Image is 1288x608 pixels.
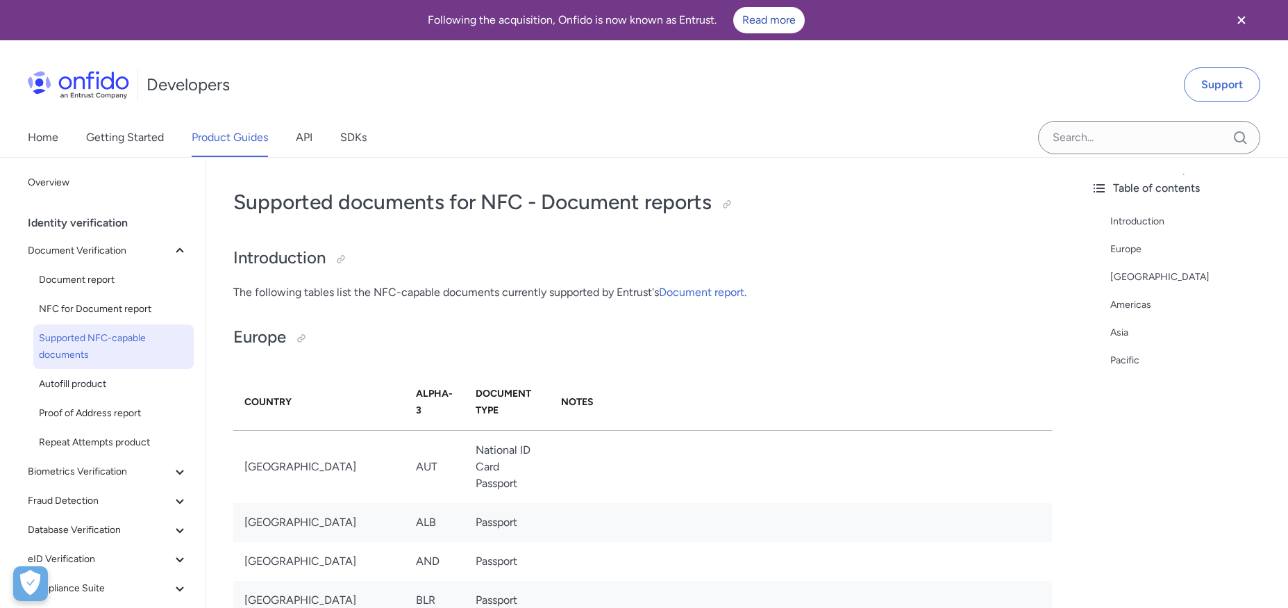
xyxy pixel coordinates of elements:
[1216,3,1267,38] button: Close banner
[1038,121,1260,154] input: Onfido search input field
[13,566,48,601] div: Cookie Preferences
[22,516,194,544] button: Database Verification
[1110,241,1277,258] a: Europe
[405,542,465,581] td: AND
[22,237,194,265] button: Document Verification
[405,430,465,503] td: AUT
[192,118,268,157] a: Product Guides
[28,71,129,99] img: Onfido Logo
[39,376,188,393] span: Autofill product
[22,487,194,515] button: Fraud Detection
[659,286,744,299] a: Document report
[28,174,188,191] span: Overview
[147,74,230,96] h1: Developers
[1091,180,1277,197] div: Table of contents
[28,463,172,480] span: Biometrics Verification
[28,243,172,259] span: Document Verification
[416,388,453,416] strong: Alpha-3
[22,169,194,197] a: Overview
[39,272,188,288] span: Document report
[33,295,194,323] a: NFC for Document report
[233,284,1052,301] p: The following tables list the NFC-capable documents currently supported by Entrust's .
[28,580,172,597] span: Compliance Suite
[33,429,194,457] a: Repeat Attempts product
[39,301,188,318] span: NFC for Document report
[28,551,172,568] span: eID Verification
[233,430,405,503] td: [GEOGRAPHIC_DATA]
[733,7,805,33] a: Read more
[28,522,172,539] span: Database Verification
[233,503,405,542] td: [GEOGRAPHIC_DATA]
[465,430,550,503] td: National ID Card Passport
[1110,352,1277,369] a: Pacific
[1110,324,1277,341] a: Asia
[39,330,188,363] span: Supported NFC-capable documents
[233,542,405,581] td: [GEOGRAPHIC_DATA]
[476,388,531,416] strong: Document Type
[17,7,1216,33] div: Following the acquisition, Onfido is now known as Entrust.
[405,503,465,542] td: ALB
[39,434,188,451] span: Repeat Attempts product
[28,209,199,237] div: Identity verification
[244,396,292,408] strong: Country
[33,370,194,398] a: Autofill product
[465,542,550,581] td: Passport
[33,400,194,427] a: Proof of Address report
[1184,67,1260,102] a: Support
[22,458,194,486] button: Biometrics Verification
[33,324,194,369] a: Supported NFC-capable documents
[1110,213,1277,230] a: Introduction
[33,266,194,294] a: Document report
[465,503,550,542] td: Passport
[340,118,367,157] a: SDKs
[28,118,58,157] a: Home
[22,545,194,573] button: eID Verification
[39,405,188,422] span: Proof of Address report
[1110,297,1277,313] a: Americas
[296,118,312,157] a: API
[233,188,1052,216] h1: Supported documents for NFC - Document reports
[1233,12,1250,28] svg: Close banner
[233,326,1052,350] h2: Europe
[561,396,594,408] strong: Notes
[22,575,194,602] button: Compliance Suite
[28,493,172,509] span: Fraud Detection
[233,247,1052,270] h2: Introduction
[86,118,164,157] a: Getting Started
[1110,269,1277,286] a: [GEOGRAPHIC_DATA]
[13,566,48,601] button: Open Preferences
